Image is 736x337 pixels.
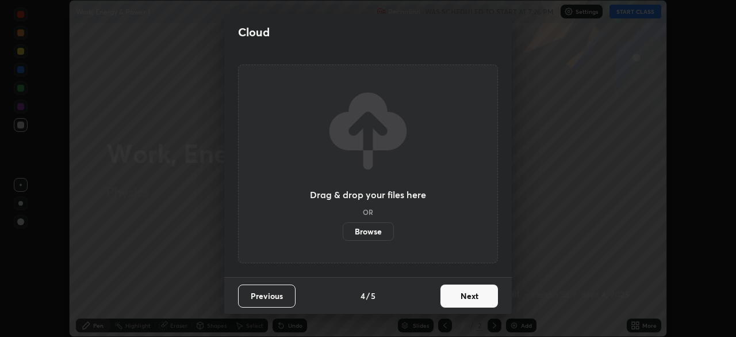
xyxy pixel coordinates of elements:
[238,25,270,40] h2: Cloud
[363,209,373,215] h5: OR
[238,285,296,308] button: Previous
[371,290,375,302] h4: 5
[310,190,426,199] h3: Drag & drop your files here
[366,290,370,302] h4: /
[440,285,498,308] button: Next
[361,290,365,302] h4: 4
